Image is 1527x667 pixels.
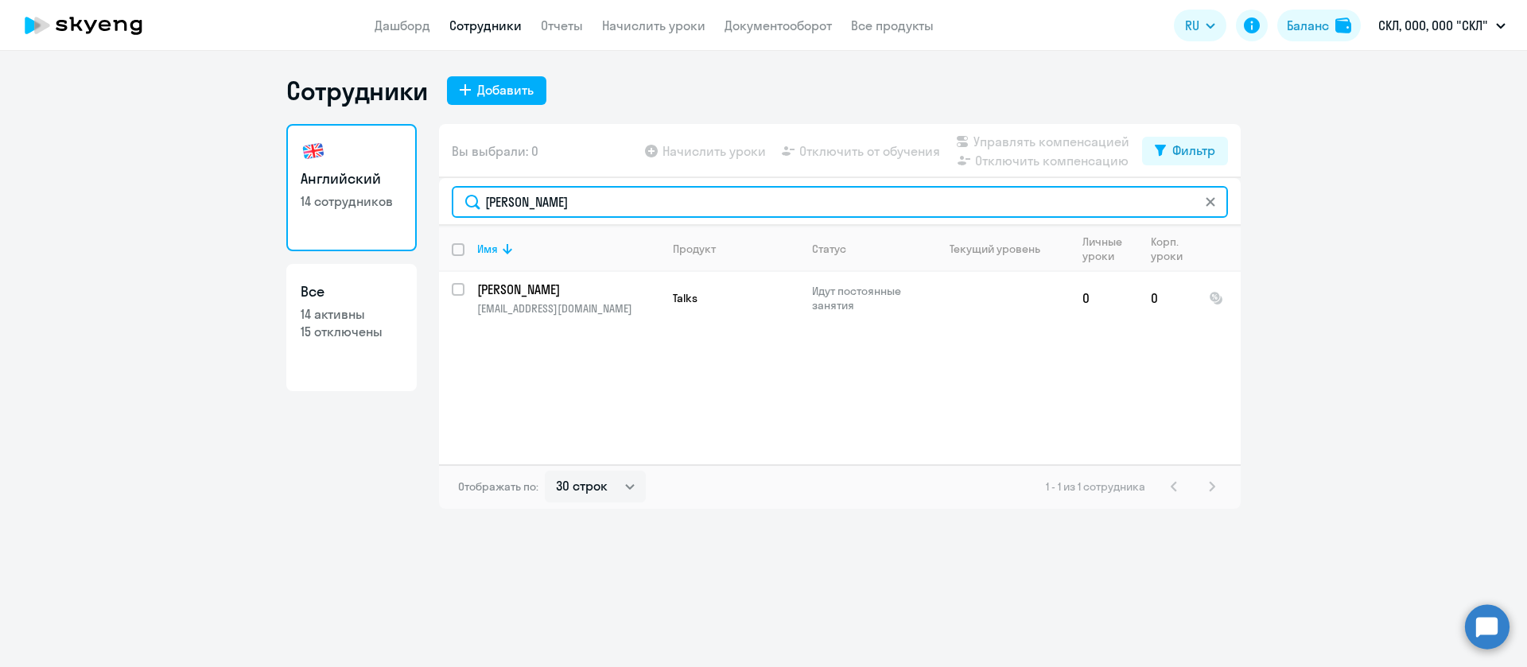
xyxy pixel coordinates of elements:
[1277,10,1361,41] button: Балансbalance
[301,192,402,210] p: 14 сотрудников
[1046,479,1145,494] span: 1 - 1 из 1 сотрудника
[725,17,832,33] a: Документооборот
[447,76,546,105] button: Добавить
[477,301,659,316] p: [EMAIL_ADDRESS][DOMAIN_NAME]
[301,323,402,340] p: 15 отключены
[1378,16,1488,35] p: СКЛ, ООО, ООО "СКЛ"
[449,17,522,33] a: Сотрудники
[286,124,417,251] a: Английский14 сотрудников
[301,305,402,323] p: 14 активны
[1151,235,1195,263] div: Корп. уроки
[851,17,934,33] a: Все продукты
[301,169,402,189] h3: Английский
[1082,235,1127,263] div: Личные уроки
[458,479,538,494] span: Отображать по:
[1151,235,1185,263] div: Корп. уроки
[812,242,921,256] div: Статус
[477,281,657,298] p: [PERSON_NAME]
[541,17,583,33] a: Отчеты
[812,284,921,312] p: Идут постоянные занятия
[1370,6,1513,45] button: СКЛ, ООО, ООО "СКЛ"
[452,186,1228,218] input: Поиск по имени, email, продукту или статусу
[1138,272,1196,324] td: 0
[1082,235,1137,263] div: Личные уроки
[1172,141,1215,160] div: Фильтр
[673,242,716,256] div: Продукт
[286,264,417,391] a: Все14 активны15 отключены
[1185,16,1199,35] span: RU
[477,242,498,256] div: Имя
[375,17,430,33] a: Дашборд
[673,291,697,305] span: Talks
[301,138,326,164] img: english
[934,242,1069,256] div: Текущий уровень
[1287,16,1329,35] div: Баланс
[286,75,428,107] h1: Сотрудники
[673,242,798,256] div: Продукт
[301,281,402,302] h3: Все
[602,17,705,33] a: Начислить уроки
[1174,10,1226,41] button: RU
[452,142,538,161] span: Вы выбрали: 0
[477,80,534,99] div: Добавить
[1142,137,1228,165] button: Фильтр
[950,242,1040,256] div: Текущий уровень
[1070,272,1138,324] td: 0
[1335,17,1351,33] img: balance
[812,242,846,256] div: Статус
[477,281,659,298] a: [PERSON_NAME]
[477,242,659,256] div: Имя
